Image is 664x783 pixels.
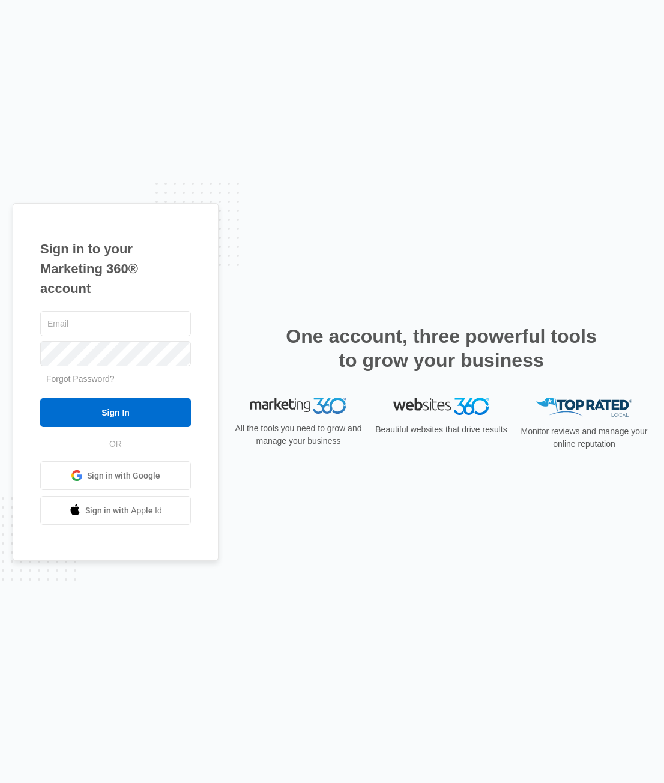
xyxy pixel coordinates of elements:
img: Top Rated Local [536,398,632,417]
input: Email [40,311,191,336]
a: Sign in with Apple Id [40,496,191,525]
h1: Sign in to your Marketing 360® account [40,239,191,298]
input: Sign In [40,398,191,427]
img: Marketing 360 [250,398,346,414]
span: Sign in with Apple Id [85,504,162,517]
h2: One account, three powerful tools to grow your business [282,324,600,372]
p: Beautiful websites that drive results [374,423,509,436]
p: All the tools you need to grow and manage your business [231,422,366,447]
p: Monitor reviews and manage your online reputation [517,425,651,450]
img: Websites 360 [393,398,489,415]
span: OR [101,438,130,450]
a: Sign in with Google [40,461,191,490]
span: Sign in with Google [87,470,160,482]
a: Forgot Password? [46,374,115,384]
